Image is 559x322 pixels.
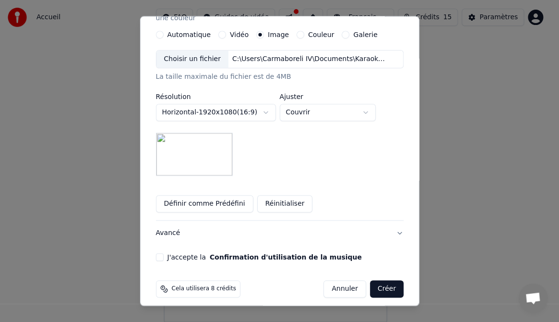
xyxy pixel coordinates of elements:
label: Vidéo [230,31,249,38]
button: Annuler [323,280,366,297]
button: Réinitialiser [257,195,312,212]
label: Image [268,31,289,38]
span: Cela utilisera 8 crédits [171,285,236,293]
button: Définir comme Prédéfini [155,195,253,212]
label: Ajuster [279,93,375,100]
button: J'accepte la [210,254,362,260]
div: La taille maximale du fichier est de 4MB [155,72,404,82]
div: C:\Users\Carmaboreli IV\Documents\Karaoké chanson [PERSON_NAME]\Chanson [PERSON_NAME] (Aventure à... [228,54,392,64]
div: Choisir un fichier [156,50,228,68]
label: Galerie [353,31,377,38]
label: Couleur [308,31,334,38]
button: Créer [370,280,404,297]
label: Résolution [155,93,275,100]
label: J'accepte la [167,254,361,260]
label: Automatique [167,31,210,38]
div: VidéoPersonnaliser le vidéo de karaoké : utiliser une image, une vidéo ou une couleur [155,31,404,220]
button: Avancé [155,221,404,246]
